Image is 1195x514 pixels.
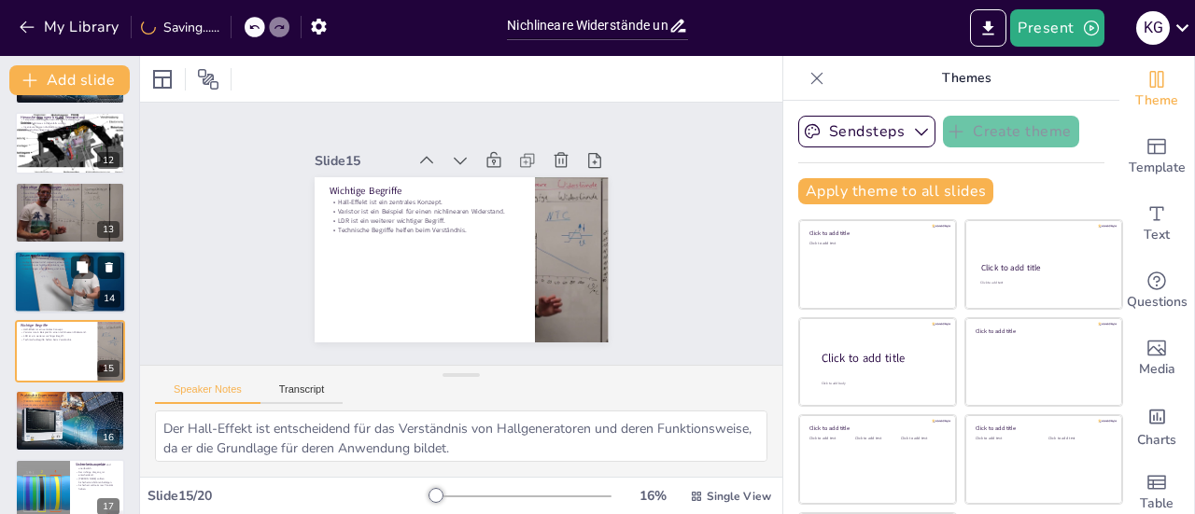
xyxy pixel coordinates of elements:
[366,90,455,151] div: Slide 15
[832,56,1101,101] p: Themes
[97,429,119,446] div: 16
[1129,158,1186,178] span: Template
[21,339,92,342] p: Technische Begriffe helfen beim Verständnis.
[976,424,1109,432] div: Click to add title
[21,191,119,195] p: Neue Materialien werden erforscht.
[76,470,119,477] p: Der richtige Umgang ist entscheidend.
[21,129,119,132] p: Herausforderungen sind in der Praxis häufig.
[148,487,432,505] div: Slide 15 / 20
[970,9,1006,47] button: Export to PowerPoint
[15,182,125,243] div: 13
[14,250,126,313] div: 14
[707,489,771,504] span: Single View
[76,464,119,470] p: Sicherheitsvorkehrungen sind unerlässlich.
[21,328,92,332] p: Hall-Effekt ist ein zentrales Konzept.
[15,390,125,451] div: 16
[351,153,521,256] p: LDR ist ein weiterer wichtiger Begriff.
[21,188,119,191] p: Forschung zielt auf Effizienzsteigerung ab.
[76,462,119,467] p: Sicherheitsaspekte
[14,12,127,42] button: My Library
[21,323,92,328] p: Wichtige Begriffe
[943,116,1079,147] button: Create theme
[21,184,119,189] p: Zukünftige Entwicklungen
[976,437,1034,441] div: Click to add text
[630,487,675,505] div: 16 %
[1119,123,1194,190] div: Add ready made slides
[197,68,219,90] span: Position
[1127,292,1188,313] span: Questions
[1137,430,1176,451] span: Charts
[1136,9,1170,47] button: K G
[76,478,119,484] p: [PERSON_NAME] sollten Sicherheitsrichtlinien befolgen.
[360,137,530,240] p: Hall-Effekt ist ein zentrales Konzept.
[364,125,537,232] p: Wichtige Begriffe
[20,260,120,264] p: Hallgeneratoren sind vielseitig einsetzbar.
[855,437,897,441] div: Click to add text
[822,382,939,386] div: Click to add body
[21,335,92,339] p: LDR ist ein weiterer wichtiger Begriff.
[1119,190,1194,257] div: Add text boxes
[15,320,125,382] div: 15
[21,399,119,403] p: [PERSON_NAME] können Herausforderungen besser verstehen.
[1139,359,1175,380] span: Media
[141,19,219,36] div: Saving......
[901,437,943,441] div: Click to add text
[809,229,943,237] div: Click to add title
[981,262,1105,273] div: Click to add title
[356,145,526,247] p: Varistor ist ein Beispiel für einen nichlinearen Widerstand.
[21,122,119,126] p: Lichtverhältnisse sind ebenfalls wichtig.
[798,178,993,204] button: Apply theme to all slides
[21,115,119,120] p: Herausforderungen bei der Verwendung
[809,437,851,441] div: Click to add text
[21,331,92,335] p: Varistor ist ein Beispiel für einen nichlinearen Widerstand.
[809,242,943,246] div: Click to add text
[21,407,119,410] p: Sie sind wichtig für die Ausbildung.
[9,65,130,95] button: Add slide
[980,281,1104,285] div: Click to add text
[97,152,119,169] div: 12
[15,112,125,174] div: 12
[1119,392,1194,459] div: Add charts and graphs
[1140,493,1174,514] span: Table
[976,326,1109,334] div: Click to add title
[809,424,943,432] div: Click to add title
[21,403,119,407] p: Experimente zeigen die Anwendung in der Praxis.
[98,256,120,278] button: Delete Slide
[1119,257,1194,325] div: Get real-time input from your audience
[1010,9,1104,47] button: Present
[507,12,668,39] input: Insert title
[21,118,119,122] p: Temperaturverhältnisse beeinflussen die Messungen.
[1135,90,1178,111] span: Theme
[155,383,260,404] button: Speaker Notes
[97,360,119,377] div: 15
[21,125,119,129] p: Ingenieure müssen die Bedingungen kontrollieren.
[21,198,119,201] p: Trends zeigen eine zunehmende Bedeutung.
[97,221,119,238] div: 13
[20,267,120,271] p: Anwendungen sind vielfältig und innovativ.
[20,264,120,268] p: Verständnis ist für die Ausbildung wichtig.
[346,160,516,263] p: Technische Begriffe helfen beim Verständnis.
[20,253,120,258] p: Zusammenfassung
[798,116,935,147] button: Sendsteps
[260,383,344,404] button: Transcript
[98,290,120,307] div: 14
[1048,437,1107,441] div: Click to add text
[1136,11,1170,45] div: K G
[21,392,119,397] p: Praktische Experimente
[76,484,119,491] p: Sicherheit sollte immer Priorität haben.
[1119,325,1194,392] div: Add images, graphics, shapes or video
[1144,225,1170,245] span: Text
[71,256,93,278] button: Duplicate Slide
[148,64,177,94] div: Layout
[21,396,119,400] p: Praktische Experimente fördern das Lernen.
[1119,56,1194,123] div: Change the overall theme
[21,195,119,199] p: Technologien entwickeln sich weiter.
[20,257,120,260] p: Nichlineare Widerstände sind wichtig für moderne Technologien.
[155,410,767,462] textarea: Der Hall-Effekt ist entscheidend für das Verständnis von Hallgeneratoren und deren Funktionsweise...
[822,351,941,367] div: Click to add title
